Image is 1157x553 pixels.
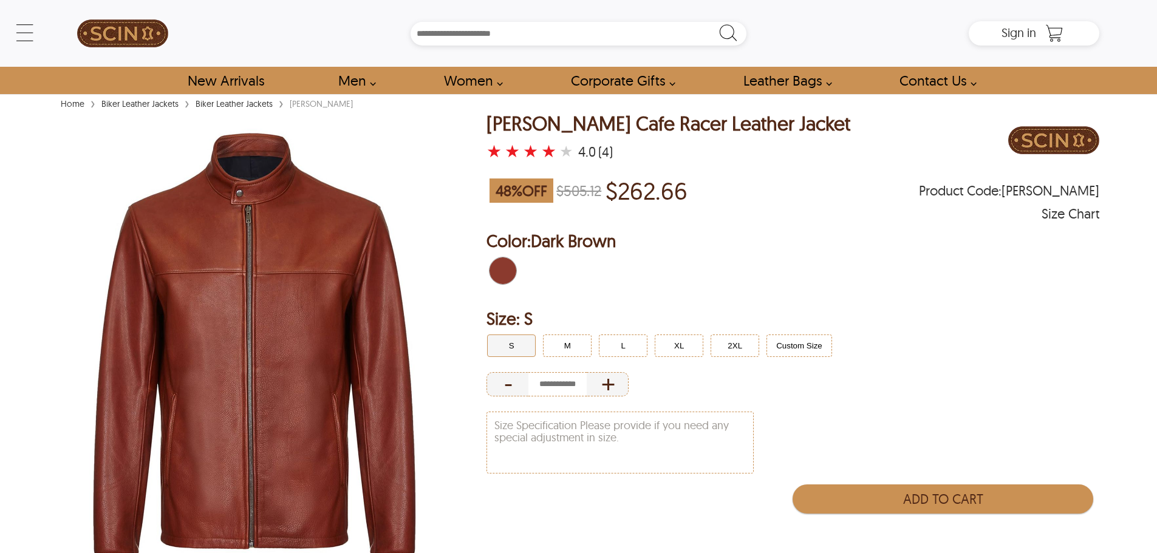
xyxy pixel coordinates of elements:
[559,145,573,157] label: 5 rating
[486,143,576,160] a: Fred Cafe Racer Leather Jacket with a 4 Star Rating and 4 Product Review }
[487,334,536,357] button: Click to select S
[766,334,832,357] button: Click to select Custom Size
[58,6,188,61] a: SCIN
[90,92,95,114] span: ›
[487,412,753,473] textarea: Size Specification Please provide if you need any special adjustment in size.
[174,67,278,94] a: Shop New Arrivals
[193,98,276,109] a: Biker Leather Jackets
[486,145,502,157] label: 1 rating
[541,145,556,157] label: 4 rating
[98,98,182,109] a: Biker Leather Jackets
[1008,113,1099,171] a: Brand Logo PDP Image
[490,178,553,203] span: 48 % OFF
[598,146,613,158] div: (4)
[655,334,703,357] button: Click to select XL
[486,307,1099,331] h2: Selected Filter by Size: S
[729,67,839,94] a: Shop Leather Bags
[599,334,647,357] button: Click to select L
[587,372,629,396] div: Increase Quantity of Item
[523,145,538,157] label: 3 rating
[486,229,1099,253] h2: Selected Color: by Dark Brown
[556,182,601,200] strike: $505.12
[1002,25,1036,40] span: Sign in
[287,98,356,110] div: [PERSON_NAME]
[486,113,850,134] h1: Fred Cafe Racer Leather Jacket
[886,67,983,94] a: contact-us
[919,185,1099,197] span: Product Code: FRED
[486,254,519,287] div: Dark Brown
[77,6,168,61] img: SCIN
[793,484,1093,514] button: Add to Cart
[1042,24,1067,42] a: Shopping Cart
[279,92,284,114] span: ›
[430,67,510,94] a: Shop Women Leather Jackets
[531,230,616,251] span: Dark Brown
[1002,29,1036,39] a: Sign in
[543,334,592,357] button: Click to select M
[505,145,520,157] label: 2 rating
[486,372,528,396] div: Decrease Quantity of Item
[324,67,383,94] a: shop men's leather jackets
[1008,113,1099,168] img: Brand Logo PDP Image
[557,67,682,94] a: Shop Leather Corporate Gifts
[711,334,759,357] button: Click to select 2XL
[486,113,850,134] div: [PERSON_NAME] Cafe Racer Leather Jacket
[58,98,87,109] a: Home
[606,177,688,205] p: Price of $262.66
[578,146,596,158] div: 4.0
[1042,208,1099,220] div: Size Chart
[185,92,189,114] span: ›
